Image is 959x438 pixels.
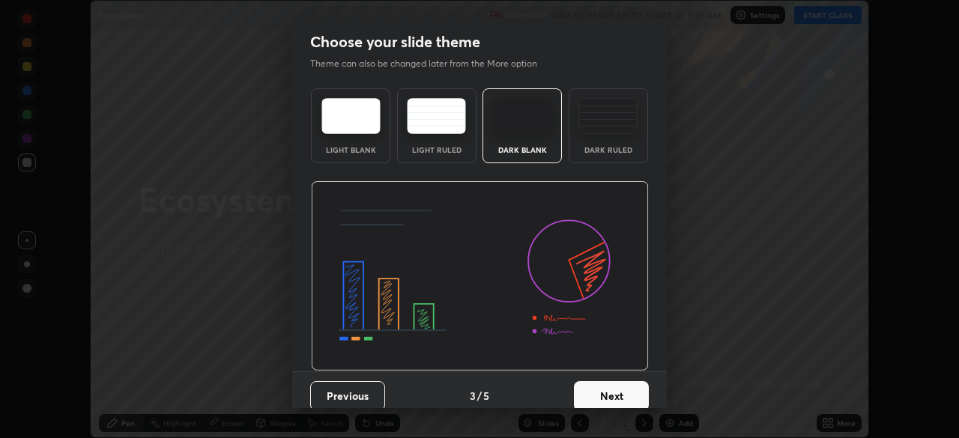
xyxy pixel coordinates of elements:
button: Next [574,381,649,411]
img: darkTheme.f0cc69e5.svg [493,98,552,134]
div: Light Blank [321,146,381,153]
img: lightTheme.e5ed3b09.svg [321,98,381,134]
h4: / [477,388,482,404]
h4: 3 [470,388,476,404]
img: darkThemeBanner.d06ce4a2.svg [311,181,649,371]
div: Light Ruled [407,146,467,153]
img: lightRuledTheme.5fabf969.svg [407,98,466,134]
div: Dark Blank [492,146,552,153]
h2: Choose your slide theme [310,32,480,52]
img: darkRuledTheme.de295e13.svg [578,98,638,134]
div: Dark Ruled [578,146,638,153]
p: Theme can also be changed later from the More option [310,57,553,70]
button: Previous [310,381,385,411]
h4: 5 [483,388,489,404]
